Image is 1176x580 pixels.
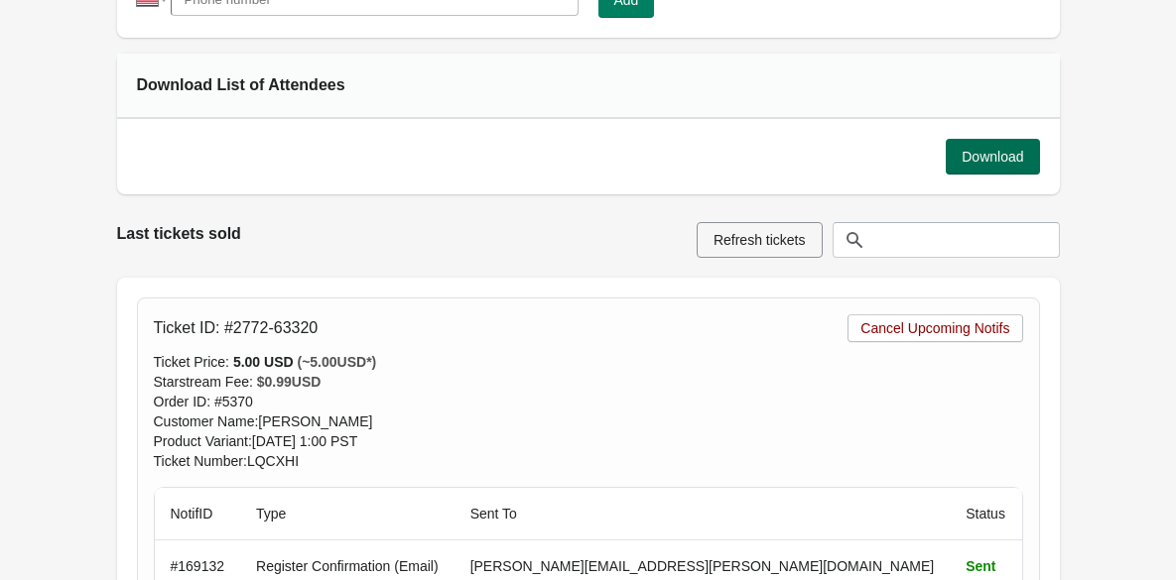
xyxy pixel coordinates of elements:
[966,556,1015,576] div: Sent
[137,73,408,97] div: Download List of Attendees
[154,411,1023,431] div: Customer Name : [PERSON_NAME]
[233,354,298,370] span: 5.00 USD
[848,314,1022,342] button: Cancel Upcoming Notifs
[950,488,1031,540] th: Status
[240,488,455,540] th: Type
[154,451,1023,471] div: Ticket Number: LQCXHI
[154,392,1023,411] div: Order ID : # 5370
[154,352,1023,372] div: Ticket Price :
[697,222,823,258] button: Refresh tickets
[455,488,951,540] th: Sent To
[946,139,1039,174] button: Download
[154,372,1023,392] div: Starstream Fee :
[154,318,319,338] h3: Ticket ID: # 2772-63320
[714,232,806,248] span: Refresh tickets
[962,149,1023,165] span: Download
[257,374,322,390] span: $ 0.99 USD
[860,320,1009,336] span: Cancel Upcoming Notifs
[155,488,241,540] th: NotifID
[297,354,376,370] span: (~ 5.00 USD*)
[117,222,681,246] h2: Last tickets sold
[154,431,1023,451] div: Product Variant : [DATE] 1:00 PST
